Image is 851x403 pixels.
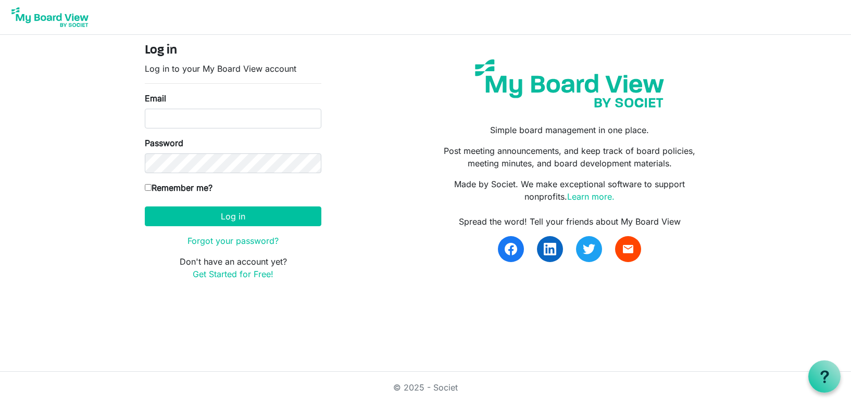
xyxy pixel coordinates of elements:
label: Remember me? [145,181,212,194]
img: my-board-view-societ.svg [467,51,672,115]
label: Password [145,137,183,149]
p: Don't have an account yet? [145,255,321,280]
a: © 2025 - Societ [393,382,458,393]
a: Learn more. [567,191,615,202]
div: Spread the word! Tell your friends about My Board View [433,215,706,228]
a: email [615,236,641,262]
span: email [622,243,634,255]
img: twitter.svg [583,243,595,255]
p: Log in to your My Board View account [145,62,321,75]
p: Post meeting announcements, and keep track of board policies, meeting minutes, and board developm... [433,145,706,170]
label: Email [145,92,166,105]
p: Simple board management in one place. [433,124,706,136]
h4: Log in [145,43,321,58]
img: facebook.svg [505,243,517,255]
p: Made by Societ. We make exceptional software to support nonprofits. [433,178,706,203]
a: Get Started for Free! [193,269,273,279]
img: My Board View Logo [8,4,92,30]
img: linkedin.svg [544,243,556,255]
a: Forgot your password? [187,236,279,246]
input: Remember me? [145,184,152,191]
button: Log in [145,206,321,226]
